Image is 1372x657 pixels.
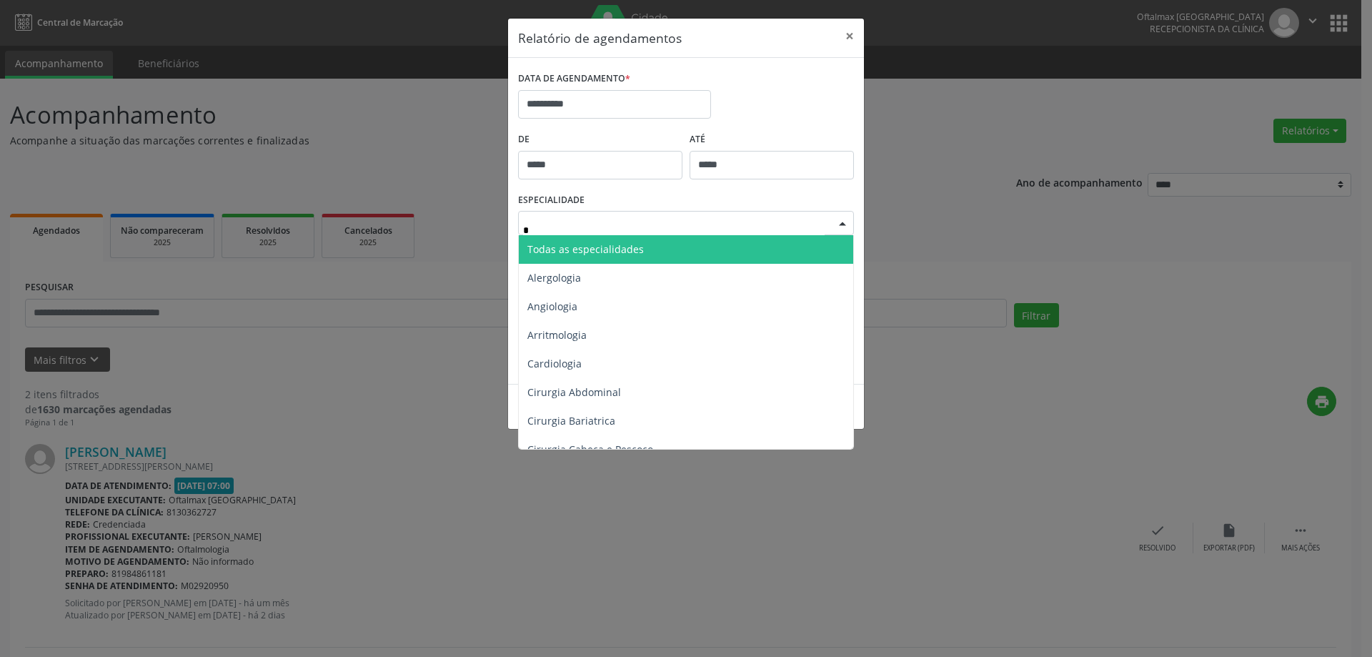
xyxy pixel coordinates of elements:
span: Cirurgia Abdominal [527,385,621,399]
span: Cirurgia Cabeça e Pescoço [527,443,653,456]
h5: Relatório de agendamentos [518,29,682,47]
span: Cirurgia Bariatrica [527,414,615,428]
span: Angiologia [527,300,577,313]
span: Cardiologia [527,357,582,370]
span: Alergologia [527,271,581,285]
span: Todas as especialidades [527,242,644,256]
label: De [518,129,682,151]
label: DATA DE AGENDAMENTO [518,68,630,90]
label: ESPECIALIDADE [518,189,585,212]
label: ATÉ [690,129,854,151]
span: Arritmologia [527,328,587,342]
button: Close [835,19,864,54]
